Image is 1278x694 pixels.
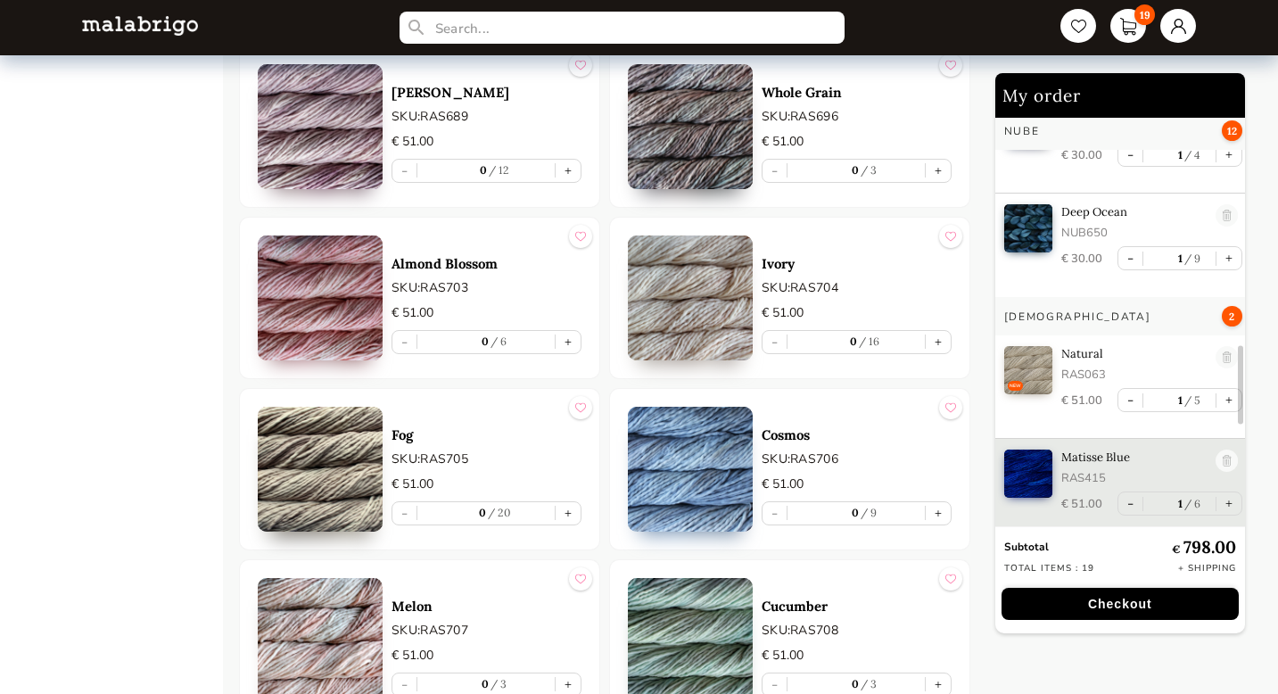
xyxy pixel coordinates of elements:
[1183,393,1201,407] label: 5
[1061,470,1207,486] p: RAS415
[1010,383,1021,389] p: NEW
[1183,252,1201,265] label: 9
[995,588,1245,620] a: Checkout
[392,278,581,297] p: SKU: RAS703
[392,621,581,640] p: SKU: RAS707
[1183,148,1201,161] label: 4
[1216,247,1241,269] button: +
[628,235,753,360] img: 0.jpg
[1118,144,1142,166] button: -
[1061,367,1207,383] p: RAS063
[258,407,383,532] img: 0.jpg
[857,335,880,348] label: 16
[1178,562,1236,574] p: + Shipping
[258,64,383,189] img: 0.jpg
[1222,120,1242,141] span: 12
[489,677,507,690] label: 3
[859,677,878,690] label: 3
[392,107,581,126] p: SKU: RAS689
[1061,225,1207,241] p: NUB650
[258,235,383,360] img: 0.jpg
[762,278,952,297] p: SKU: RAS704
[926,331,951,353] button: +
[1061,450,1207,465] p: Matisse Blue
[1110,9,1146,43] a: 19
[762,303,952,323] p: € 51.00
[1118,247,1142,269] button: -
[926,160,951,182] button: +
[1061,392,1102,409] p: € 51.00
[392,598,581,615] a: Melon
[1172,536,1236,558] p: 798.00
[1004,124,1040,138] h3: Nube
[1004,540,1049,554] strong: Subtotal
[1183,497,1201,510] label: 6
[392,255,581,272] a: Almond Blossom
[762,255,952,272] a: Ivory
[392,475,581,494] p: € 51.00
[1216,492,1241,515] button: +
[392,84,581,101] a: [PERSON_NAME]
[392,132,581,152] p: € 51.00
[1004,310,1150,324] h3: [DEMOGRAPHIC_DATA]
[82,16,198,35] img: L5WsItTXhTFtyxb3tkNoXNspfcfOAAWlbXYcuBTUg0FA22wzaAJ6kXiYLTb6coiuTfQf1mE2HwVko7IAAAAASUVORK5CYII=
[1004,450,1052,498] img: 0.jpg
[392,303,581,323] p: € 51.00
[762,107,952,126] p: SKU: RAS696
[1172,542,1183,556] span: €
[859,506,878,519] label: 9
[762,132,952,152] p: € 51.00
[628,64,753,189] img: 0.jpg
[762,426,952,443] a: Cosmos
[1061,147,1102,163] p: € 30.00
[392,426,581,443] a: Fog
[556,160,581,182] button: +
[489,335,507,348] label: 6
[1061,496,1102,512] p: € 51.00
[1002,588,1239,620] button: Checkout
[1216,144,1241,166] button: +
[487,163,509,177] label: 12
[762,450,952,468] p: SKU: RAS706
[392,646,581,665] p: € 51.00
[628,407,753,532] img: 0.jpg
[1222,306,1242,326] span: 2
[995,73,1245,118] h2: My order
[1216,389,1241,411] button: +
[1061,251,1102,267] p: € 30.00
[1118,389,1142,411] button: -
[556,502,581,525] button: +
[1004,204,1052,252] img: 0.jpg
[762,475,952,494] p: € 51.00
[926,502,951,525] button: +
[762,84,952,101] a: Whole Grain
[1004,562,1094,574] p: Total items : 19
[556,331,581,353] button: +
[1061,346,1207,361] p: Natural
[400,12,845,44] input: Search...
[762,598,952,615] a: Cucumber
[1134,4,1155,25] span: 19
[762,646,952,665] p: € 51.00
[392,450,581,468] p: SKU: RAS705
[762,621,952,640] p: SKU: RAS708
[859,163,878,177] label: 3
[1004,346,1052,394] img: 0.jpg
[1118,492,1142,515] button: -
[1061,204,1207,219] p: Deep Ocean
[486,506,511,519] label: 20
